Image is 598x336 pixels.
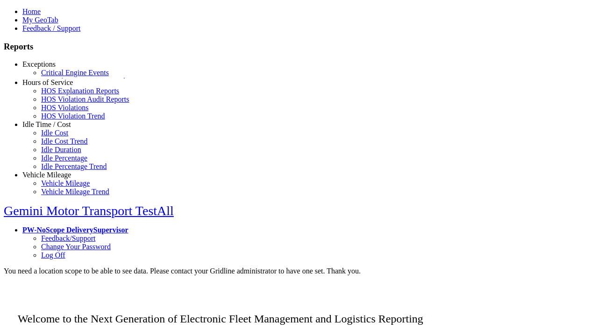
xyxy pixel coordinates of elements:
[41,69,109,77] a: Critical Engine Events
[41,87,119,95] a: HOS Explanation Reports
[41,188,109,196] a: Vehicle Mileage Trend
[41,146,81,154] a: Idle Duration
[4,42,594,52] h3: Reports
[41,251,65,259] a: Log Off
[22,171,71,179] a: Vehicle Mileage
[22,60,56,68] a: Exceptions
[41,154,87,162] a: Idle Percentage
[4,267,594,275] div: You need a location scope to be able to see data. Please contact your Gridline administrator to h...
[4,299,594,325] p: Welcome to the Next Generation of Electronic Fleet Management and Logistics Reporting
[22,7,41,15] a: Home
[41,243,111,251] a: Change Your Password
[41,234,95,242] a: Feedback/Support
[41,104,88,112] a: HOS Violations
[41,162,107,170] a: Idle Percentage Trend
[41,137,88,145] a: Idle Cost Trend
[22,226,128,234] a: PW-NoScope DeliverySupervisor
[41,112,105,120] a: HOS Violation Trend
[22,78,73,86] a: Hours of Service
[22,120,71,128] a: Idle Time / Cost
[4,203,174,218] a: Gemini Motor Transport TestAll
[41,95,129,103] a: HOS Violation Audit Reports
[22,24,80,32] a: Feedback / Support
[41,129,68,137] a: Idle Cost
[41,179,90,187] a: Vehicle Mileage
[22,16,58,24] a: My GeoTab
[41,77,125,85] a: Critical Engine Event Trend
